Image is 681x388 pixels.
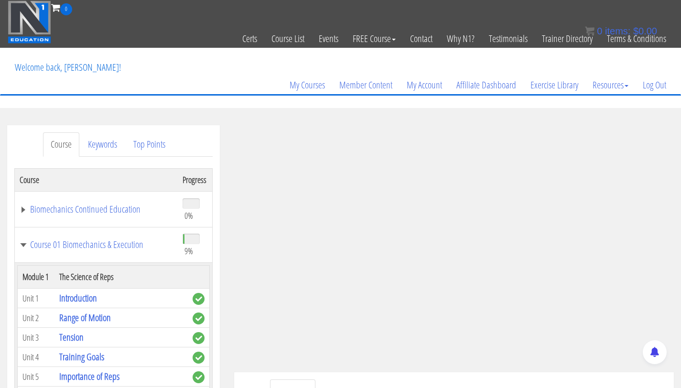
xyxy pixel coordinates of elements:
a: Keywords [80,132,125,157]
a: 0 [51,1,72,14]
td: Unit 3 [18,328,54,347]
td: Unit 1 [18,289,54,308]
img: n1-education [8,0,51,43]
a: Certs [235,15,264,62]
span: 0% [184,210,193,221]
a: FREE Course [346,15,403,62]
td: Unit 5 [18,367,54,387]
a: Member Content [332,62,400,108]
span: items: [605,26,630,36]
a: Course [43,132,79,157]
span: 9% [184,246,193,256]
a: Tension [59,331,84,344]
th: Course [15,168,178,191]
span: 0 [597,26,602,36]
a: Range of Motion [59,311,111,324]
span: complete [193,313,205,324]
a: Affiliate Dashboard [449,62,523,108]
a: Terms & Conditions [600,15,673,62]
td: Unit 4 [18,347,54,367]
a: Why N1? [440,15,482,62]
a: Course 01 Biomechanics & Execution [20,240,173,249]
span: 0 [60,3,72,15]
a: Log Out [636,62,673,108]
a: Importance of Reps [59,370,119,383]
a: Exercise Library [523,62,585,108]
a: My Courses [282,62,332,108]
a: Events [312,15,346,62]
a: Top Points [126,132,173,157]
a: Course List [264,15,312,62]
a: 0 items: $0.00 [585,26,657,36]
a: Resources [585,62,636,108]
th: Module 1 [18,266,54,289]
a: Contact [403,15,440,62]
span: complete [193,332,205,344]
a: Training Goals [59,350,104,363]
a: Introduction [59,291,97,304]
a: Trainer Directory [535,15,600,62]
td: Unit 2 [18,308,54,328]
span: complete [193,293,205,305]
span: complete [193,352,205,364]
p: Welcome back, [PERSON_NAME]! [8,48,128,86]
bdi: 0.00 [633,26,657,36]
a: Biomechanics Continued Education [20,205,173,214]
span: $ [633,26,638,36]
th: Progress [178,168,213,191]
a: Testimonials [482,15,535,62]
th: The Science of Reps [54,266,188,289]
img: icon11.png [585,26,595,36]
span: complete [193,371,205,383]
a: My Account [400,62,449,108]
